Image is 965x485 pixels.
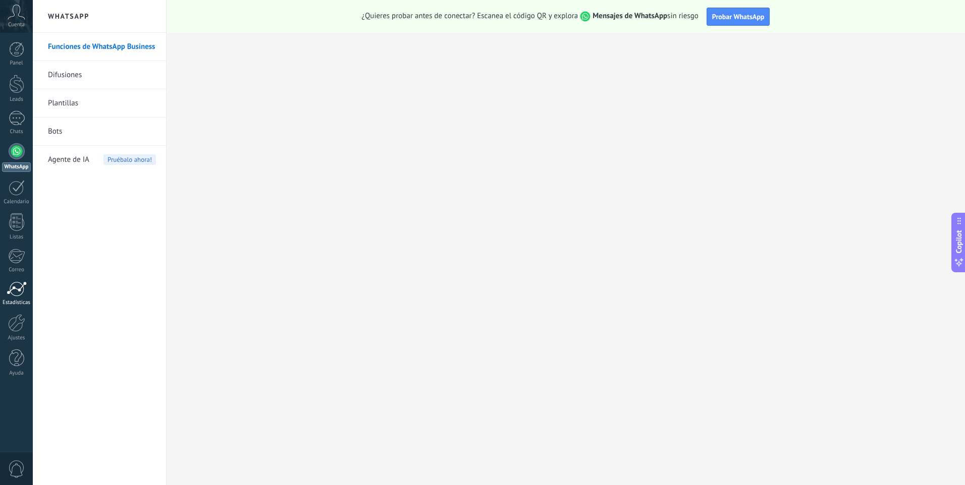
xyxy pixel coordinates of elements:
[2,299,31,306] div: Estadísticas
[2,199,31,205] div: Calendario
[33,89,166,117] li: Plantillas
[362,11,699,22] span: ¿Quieres probar antes de conectar? Escanea el código QR y explora sin riesgo
[33,33,166,61] li: Funciones de WhatsApp Business
[48,146,156,174] a: Agente de IAPruébalo ahora!
[33,61,166,89] li: Difusiones
[48,117,156,146] a: Bots
[2,129,31,135] div: Chats
[48,33,156,61] a: Funciones de WhatsApp Business
[48,61,156,89] a: Difusiones
[8,22,25,28] span: Cuenta
[103,154,156,165] span: Pruébalo ahora!
[2,96,31,103] div: Leads
[2,234,31,240] div: Listas
[2,335,31,341] div: Ajustes
[707,8,770,26] button: Probar WhatsApp
[33,146,166,173] li: Agente de IA
[2,60,31,67] div: Panel
[2,370,31,377] div: Ayuda
[48,89,156,117] a: Plantillas
[593,11,667,21] strong: Mensajes de WhatsApp
[2,267,31,273] div: Correo
[2,162,31,172] div: WhatsApp
[954,230,964,254] span: Copilot
[712,12,765,21] span: Probar WhatsApp
[33,117,166,146] li: Bots
[48,146,89,174] span: Agente de IA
